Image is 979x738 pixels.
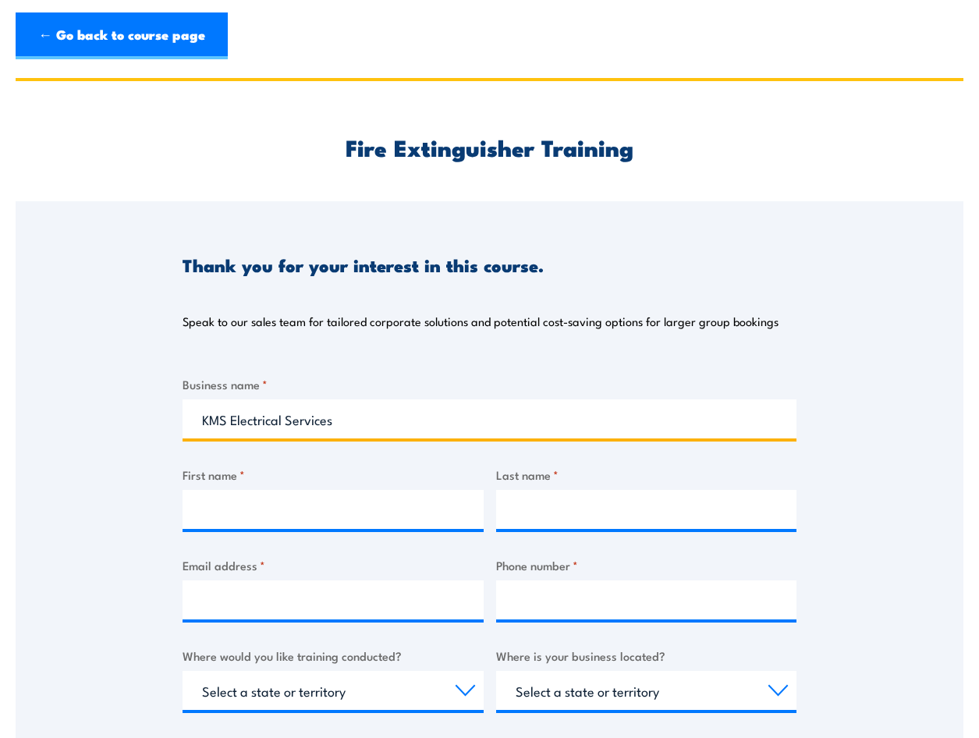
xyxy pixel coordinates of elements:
[183,556,484,574] label: Email address
[183,256,544,274] h3: Thank you for your interest in this course.
[183,314,779,329] p: Speak to our sales team for tailored corporate solutions and potential cost-saving options for la...
[183,375,796,393] label: Business name
[496,647,797,665] label: Where is your business located?
[16,12,228,59] a: ← Go back to course page
[183,466,484,484] label: First name
[496,466,797,484] label: Last name
[183,647,484,665] label: Where would you like training conducted?
[496,556,797,574] label: Phone number
[183,137,796,157] h2: Fire Extinguisher Training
